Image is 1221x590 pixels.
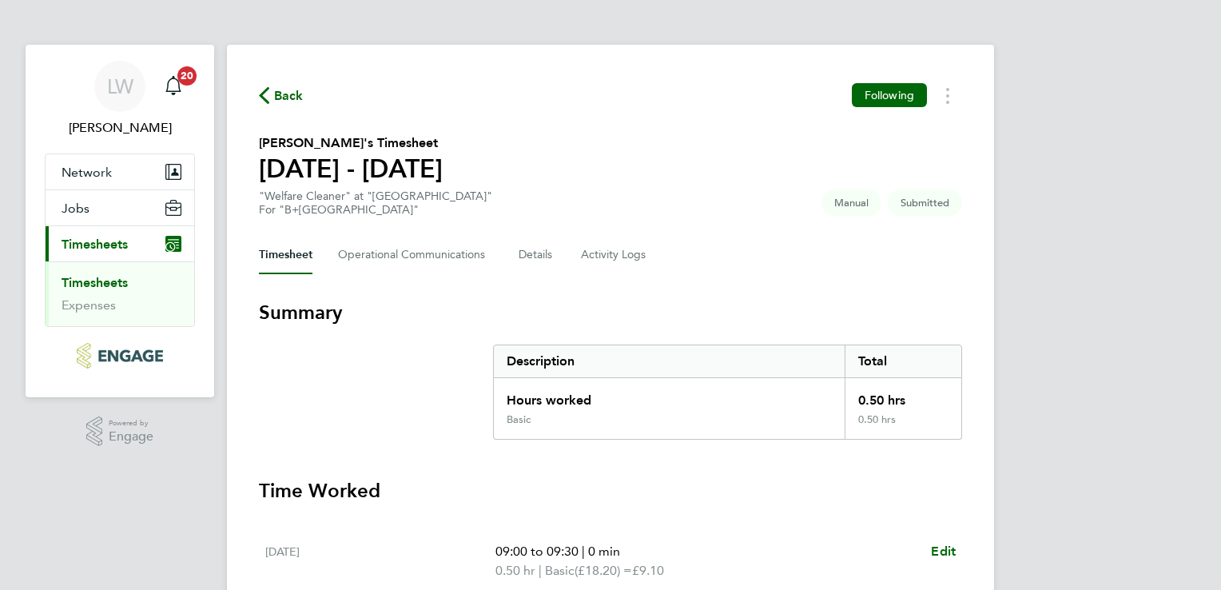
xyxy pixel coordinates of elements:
a: Powered byEngage [86,417,154,447]
a: 20 [157,61,189,112]
button: Timesheets [46,226,194,261]
span: Back [274,86,304,106]
div: Summary [493,345,962,440]
nav: Main navigation [26,45,214,397]
a: LW[PERSON_NAME] [45,61,195,138]
div: 0.50 hrs [845,378,961,413]
span: Lee Wareham [45,118,195,138]
span: This timesheet was manually created. [821,189,881,216]
button: Jobs [46,190,194,225]
div: Total [845,345,961,377]
span: Network [62,165,112,180]
span: | [582,544,585,559]
span: 09:00 to 09:30 [495,544,579,559]
span: | [539,563,542,578]
a: Expenses [62,297,116,313]
span: £9.10 [632,563,664,578]
button: Back [259,86,304,106]
span: Powered by [109,417,153,430]
span: Edit [931,544,956,559]
button: Activity Logs [581,236,648,274]
div: For "B+[GEOGRAPHIC_DATA]" [259,203,492,217]
div: "Welfare Cleaner" at "[GEOGRAPHIC_DATA]" [259,189,492,217]
button: Network [46,154,194,189]
span: Timesheets [62,237,128,252]
div: [DATE] [265,542,495,580]
div: Description [494,345,845,377]
span: LW [107,76,133,97]
div: 0.50 hrs [845,413,961,439]
span: This timesheet is Submitted. [888,189,962,216]
button: Operational Communications [338,236,493,274]
span: 20 [177,66,197,86]
span: 0.50 hr [495,563,535,578]
div: Hours worked [494,378,845,413]
a: Go to home page [45,343,195,369]
span: (£18.20) = [575,563,632,578]
a: Edit [931,542,956,561]
div: Timesheets [46,261,194,326]
span: Basic [545,561,575,580]
button: Details [519,236,555,274]
span: Jobs [62,201,89,216]
span: Following [865,88,914,102]
img: bandk-logo-retina.png [77,343,162,369]
span: 0 min [588,544,620,559]
button: Following [852,83,927,107]
a: Timesheets [62,275,128,290]
h2: [PERSON_NAME]'s Timesheet [259,134,443,153]
h3: Time Worked [259,478,962,504]
span: Engage [109,430,153,444]
button: Timesheet [259,236,312,274]
h3: Summary [259,300,962,325]
div: Basic [507,413,531,426]
h1: [DATE] - [DATE] [259,153,443,185]
button: Timesheets Menu [933,83,962,108]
